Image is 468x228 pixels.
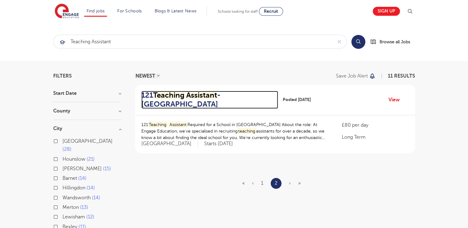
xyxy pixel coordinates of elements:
[153,91,184,99] mark: Teaching
[141,91,278,109] a: 121Teaching Assistant- [GEOGRAPHIC_DATA]
[87,156,95,162] span: 21
[336,74,376,78] button: Save job alert
[62,195,67,199] input: Wandsworth 14
[117,9,142,13] a: For Schools
[259,7,283,16] a: Recruit
[62,138,113,144] span: [GEOGRAPHIC_DATA]
[62,214,67,218] input: Lewisham 12
[380,38,410,45] span: Browse all Jobs
[62,175,67,179] input: Barnet 14
[238,128,256,134] mark: teaching
[342,121,409,129] p: £80 per day
[53,108,121,113] h3: County
[388,73,415,79] span: 11 RESULTS
[218,9,258,14] span: Schools looking for staff
[86,214,94,220] span: 12
[87,185,95,191] span: 14
[389,96,404,104] a: View
[62,195,91,201] span: Wandsworth
[53,126,121,131] h3: City
[289,180,291,186] span: ›
[80,205,88,210] span: 13
[53,74,72,78] span: Filters
[261,180,263,186] a: 1
[62,166,102,171] span: [PERSON_NAME]
[342,133,409,141] p: Long Term
[62,214,85,220] span: Lewisham
[275,179,277,187] a: 2
[155,9,197,13] a: Blogs & Latest News
[373,7,400,16] a: Sign up
[62,138,67,142] input: [GEOGRAPHIC_DATA] 28
[298,180,301,186] span: »
[141,91,273,109] h2: 121 - [GEOGRAPHIC_DATA]
[87,9,105,13] a: Find jobs
[62,185,85,191] span: Hillingdon
[283,96,311,103] span: Posted [DATE]
[62,205,67,209] input: Merton 13
[62,205,79,210] span: Merton
[169,121,187,128] mark: Assistant
[78,175,87,181] span: 14
[103,166,111,171] span: 15
[62,224,67,228] input: Bexley 11
[62,156,67,160] input: Hounslow 21
[141,141,198,147] span: [GEOGRAPHIC_DATA]
[332,35,346,49] button: Clear
[62,156,85,162] span: Hounslow
[53,35,347,49] div: Submit
[141,121,330,141] p: 121 Required for a School in [GEOGRAPHIC_DATA] About the role: At Engage Education, we’ve special...
[62,175,77,181] span: Barnet
[204,141,233,147] p: Starts [DATE]
[62,185,67,189] input: Hillingdon 14
[53,91,121,96] h3: Start Date
[148,121,168,128] mark: Teaching
[55,4,79,19] img: Engage Education
[252,180,254,186] a: Previous
[370,38,415,45] a: Browse all Jobs
[264,9,278,14] span: Recruit
[186,91,217,99] mark: Assistant
[54,35,332,49] input: Submit
[92,195,100,201] span: 14
[351,35,365,49] button: Search
[242,180,245,186] a: First
[62,146,71,152] span: 28
[336,74,368,78] p: Save job alert
[62,166,67,170] input: [PERSON_NAME] 15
